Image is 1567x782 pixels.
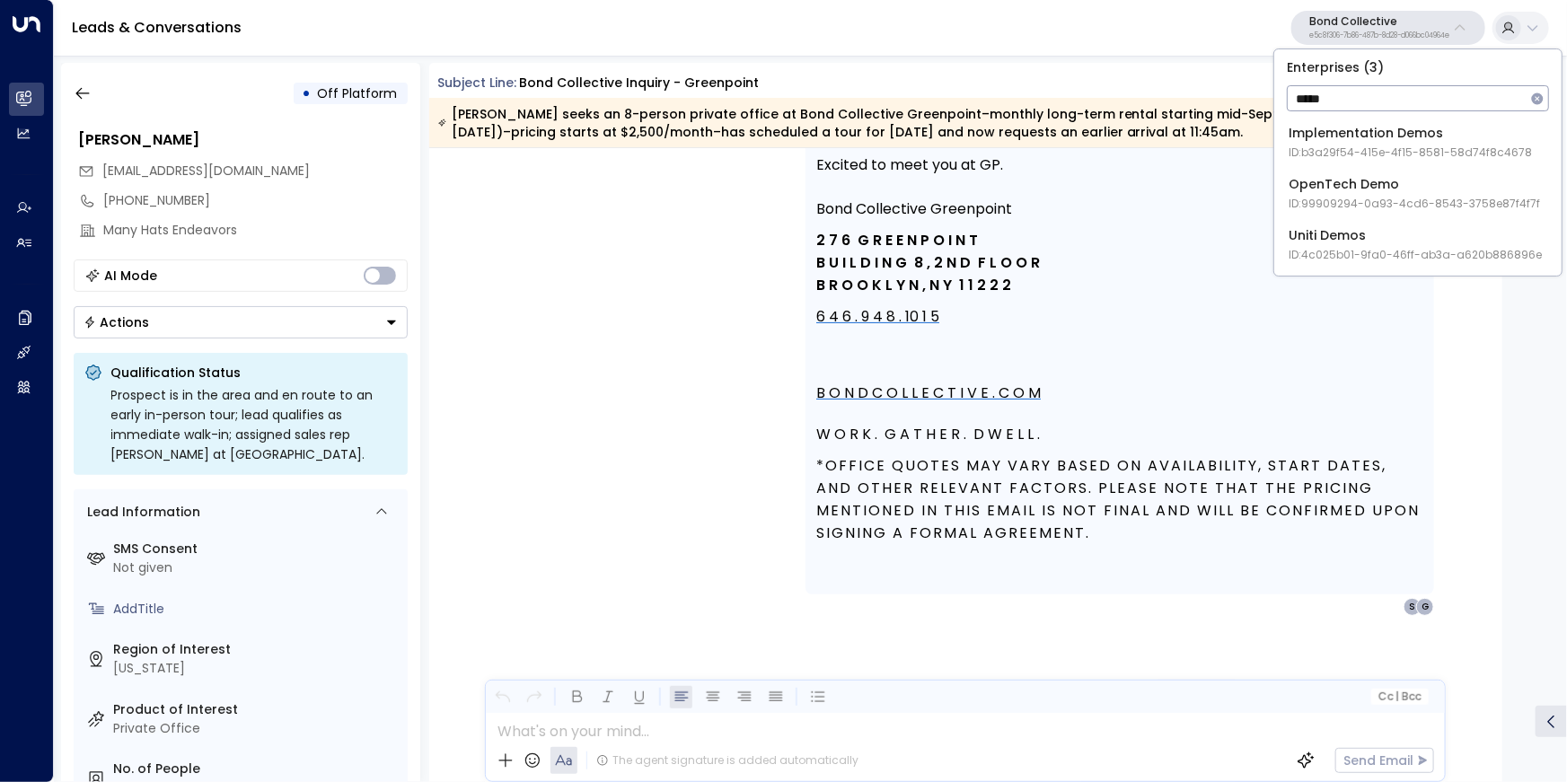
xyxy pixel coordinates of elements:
div: OpenTech Demo [1289,175,1540,212]
div: Private Office [114,719,401,738]
div: G [1416,598,1434,616]
div: Not given [114,558,401,577]
div: Implementation Demos [1289,124,1532,161]
label: Product of Interest [114,700,401,719]
div: [PHONE_NUMBER] [104,191,408,210]
div: Bond Collective Inquiry - Greenpoint [519,74,759,92]
button: Undo [491,686,514,708]
span: Subject Line: [438,74,517,92]
a: B O N D C O L L E C T I V E . C O M [816,382,1041,404]
button: Cc|Bcc [1371,689,1429,706]
p: Enterprises ( 3 ) [1281,57,1554,78]
div: Prospect is in the area and en route to an early in-person tour; lead qualifies as immediate walk... [111,385,397,464]
div: Button group with a nested menu [74,306,408,338]
span: ID: b3a29f54-415e-4f15-8581-58d74f8c4678 [1289,145,1532,161]
div: Excited to meet you at GP. [816,154,1423,176]
p: e5c8f306-7b86-487b-8d28-d066bc04964e [1309,32,1449,40]
b: 2 7 6 G R E E N P O I N T [816,230,978,250]
span: Off Platform [318,84,398,102]
span: gp@mhe.fm [103,162,311,180]
div: • [303,77,312,110]
font: B O N D C O L L E C T I V E . C O M [816,382,1041,403]
span: Cc Bcc [1378,690,1422,703]
b: B U I L D I N G 8 , 2 N D F L O O R [816,252,1040,273]
b: B R O O K L Y N , N Y 1 1 2 2 2 [816,275,1011,295]
div: [PERSON_NAME] [79,129,408,151]
button: Actions [74,306,408,338]
span: ID: 4c025b01-9fa0-46ff-ab3a-a620b886896e [1289,247,1542,263]
div: Lead Information [82,503,201,522]
span: | [1395,690,1399,703]
div: The agent signature is added automatically [596,752,858,769]
label: No. of People [114,760,401,778]
button: Bond Collectivee5c8f306-7b86-487b-8d28-d066bc04964e [1291,11,1485,45]
p: Qualification Status [111,364,397,382]
p: Bond Collective Greenpoint [816,198,1423,220]
div: [US_STATE] [114,659,401,678]
div: Many Hats Endeavors [104,221,408,240]
span: ID: 99909294-0a93-4cd6-8543-3758e87f4f7f [1289,196,1540,212]
label: Region of Interest [114,640,401,659]
span: *Office quotes may vary based on availability, start dates, and other relevant factors. Please no... [816,454,1423,544]
div: [PERSON_NAME] seeks an 8-person private office at Bond Collective Greenpoint–monthly long-term re... [438,105,1492,141]
div: Actions [84,314,150,330]
label: SMS Consent [114,540,401,558]
font: 6 4 6 . 9 4 8 . 10 1 5 [816,306,939,327]
span: [EMAIL_ADDRESS][DOMAIN_NAME] [103,162,311,180]
p: W O R K . G A T H E R . D W E L L . [816,423,1423,445]
button: Redo [523,686,545,708]
a: Leads & Conversations [72,17,242,38]
p: Bond Collective [1309,16,1449,27]
div: S [1404,598,1422,616]
div: AI Mode [105,267,158,285]
div: Uniti Demos [1289,226,1542,263]
div: AddTitle [114,600,401,619]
